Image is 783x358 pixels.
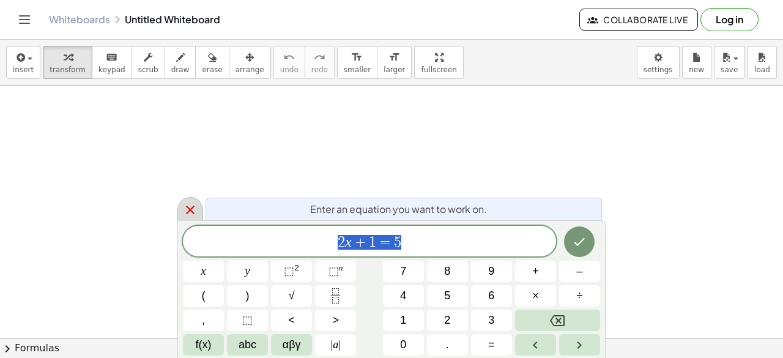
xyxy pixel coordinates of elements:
span: ⬚ [242,312,253,329]
span: ⬚ [328,265,339,277]
span: < [288,312,295,329]
span: Collaborate Live [590,14,688,25]
span: 4 [400,288,406,304]
span: arrange [236,65,264,74]
button: insert [6,46,40,79]
span: redo [311,65,328,74]
span: + [352,235,369,250]
button: scrub [132,46,165,79]
span: . [446,337,449,353]
span: αβγ [283,337,301,353]
button: ( [183,285,224,307]
span: y [245,263,250,280]
button: Placeholder [227,310,268,331]
button: ) [227,285,268,307]
button: , [183,310,224,331]
span: = [376,235,394,250]
span: draw [171,65,190,74]
span: | [331,338,333,351]
button: Squared [271,261,312,282]
sup: 2 [294,263,299,272]
a: Whiteboards [49,13,110,26]
button: x [183,261,224,282]
button: undoundo [273,46,305,79]
button: new [682,46,711,79]
i: undo [283,50,295,65]
var: x [345,234,352,250]
span: 9 [488,263,494,280]
span: + [532,263,539,280]
button: Divide [559,285,600,307]
button: Collaborate Live [579,9,698,31]
button: Right arrow [559,334,600,356]
span: 2 [444,312,450,329]
button: Plus [515,261,556,282]
button: Done [564,226,595,257]
button: Square root [271,285,312,307]
button: Equals [471,334,512,356]
button: Times [515,285,556,307]
button: Alphabet [227,334,268,356]
i: format_size [388,50,400,65]
button: format_sizesmaller [337,46,377,79]
span: 1 [369,235,376,250]
span: abc [239,337,256,353]
span: scrub [138,65,158,74]
span: keypad [98,65,125,74]
span: ( [202,288,206,304]
button: 3 [471,310,512,331]
button: settings [637,46,680,79]
i: redo [314,50,325,65]
span: 2 [338,235,345,250]
span: a [331,337,341,353]
span: 7 [400,263,406,280]
button: Backspace [515,310,600,331]
span: 0 [400,337,406,353]
span: f(x) [196,337,212,353]
button: 5 [427,285,468,307]
span: 3 [488,312,494,329]
span: insert [13,65,34,74]
button: 4 [383,285,424,307]
button: 2 [427,310,468,331]
i: format_size [351,50,363,65]
span: ÷ [577,288,583,304]
button: erase [195,46,229,79]
span: ) [246,288,250,304]
button: 1 [383,310,424,331]
span: save [721,65,738,74]
button: Greek alphabet [271,334,312,356]
span: = [488,337,495,353]
button: Absolute value [315,334,356,356]
button: redoredo [305,46,335,79]
span: | [338,338,341,351]
button: keyboardkeypad [92,46,132,79]
span: > [332,312,339,329]
button: load [748,46,777,79]
span: 6 [488,288,494,304]
span: √ [289,288,295,304]
sup: n [339,263,343,272]
button: transform [43,46,92,79]
span: larger [384,65,405,74]
button: 0 [383,334,424,356]
span: 8 [444,263,450,280]
button: draw [165,46,196,79]
span: 1 [400,312,406,329]
button: . [427,334,468,356]
button: Minus [559,261,600,282]
span: undo [280,65,299,74]
button: 8 [427,261,468,282]
span: x [201,263,206,280]
span: settings [644,65,673,74]
i: keyboard [106,50,117,65]
span: load [754,65,770,74]
span: – [576,263,582,280]
span: fullscreen [421,65,456,74]
button: Greater than [315,310,356,331]
span: 5 [394,235,401,250]
button: 9 [471,261,512,282]
button: Left arrow [515,334,556,356]
button: 6 [471,285,512,307]
span: new [689,65,704,74]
